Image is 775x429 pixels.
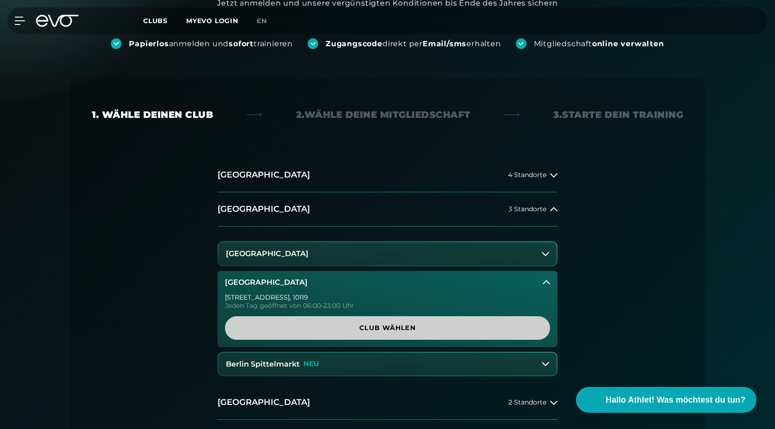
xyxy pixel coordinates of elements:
[592,39,664,48] strong: online verwalten
[257,17,267,25] span: en
[326,39,501,49] div: direkt per erhalten
[225,316,550,340] a: Club wählen
[218,169,310,181] h2: [GEOGRAPHIC_DATA]
[218,397,310,408] h2: [GEOGRAPHIC_DATA]
[605,394,745,406] span: Hallo Athlet! Was möchtest du tun?
[247,323,528,333] span: Club wählen
[576,387,757,413] button: Hallo Athlet! Was möchtest du tun?
[225,302,550,309] div: Jeden Tag geöffnet von 06:00-23:00 Uhr
[218,386,557,420] button: [GEOGRAPHIC_DATA]2 Standorte
[225,294,550,300] div: [STREET_ADDRESS] , 10119
[303,360,319,368] p: NEU
[226,360,300,368] h3: Berlin Spittelmarkt
[257,16,278,26] a: en
[225,278,308,287] h3: [GEOGRAPHIC_DATA]
[186,17,238,25] a: MYEVO LOGIN
[218,203,310,215] h2: [GEOGRAPHIC_DATA]
[218,353,557,376] button: Berlin SpittelmarktNEU
[296,108,471,121] div: 2. Wähle deine Mitgliedschaft
[509,399,546,406] span: 2 Standorte
[143,17,168,25] span: Clubs
[509,206,546,213] span: 3 Standorte
[423,39,466,48] strong: Email/sms
[218,271,557,294] button: [GEOGRAPHIC_DATA]
[508,172,546,178] span: 4 Standorte
[92,108,213,121] div: 1. Wähle deinen Club
[129,39,293,49] div: anmelden und trainieren
[553,108,683,121] div: 3. Starte dein Training
[218,192,557,227] button: [GEOGRAPHIC_DATA]3 Standorte
[143,16,186,25] a: Clubs
[218,242,557,265] button: [GEOGRAPHIC_DATA]
[326,39,382,48] strong: Zugangscode
[218,158,557,192] button: [GEOGRAPHIC_DATA]4 Standorte
[229,39,254,48] strong: sofort
[226,250,309,258] h3: [GEOGRAPHIC_DATA]
[534,39,664,49] div: Mitgliedschaft
[129,39,169,48] strong: Papierlos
